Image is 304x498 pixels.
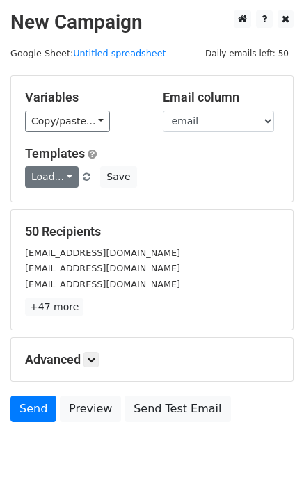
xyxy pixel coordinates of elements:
span: Daily emails left: 50 [200,46,294,61]
a: Preview [60,396,121,422]
a: Daily emails left: 50 [200,48,294,58]
small: [EMAIL_ADDRESS][DOMAIN_NAME] [25,248,180,258]
a: Send [10,396,56,422]
iframe: Chat Widget [234,431,304,498]
small: [EMAIL_ADDRESS][DOMAIN_NAME] [25,279,180,289]
a: Untitled spreadsheet [73,48,166,58]
small: [EMAIL_ADDRESS][DOMAIN_NAME] [25,263,180,273]
h5: Email column [163,90,280,105]
button: Save [100,166,136,188]
a: Copy/paste... [25,111,110,132]
h5: 50 Recipients [25,224,279,239]
h5: Advanced [25,352,279,367]
h5: Variables [25,90,142,105]
a: +47 more [25,298,83,316]
h2: New Campaign [10,10,294,34]
a: Send Test Email [125,396,230,422]
a: Templates [25,146,85,161]
small: Google Sheet: [10,48,166,58]
a: Load... [25,166,79,188]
